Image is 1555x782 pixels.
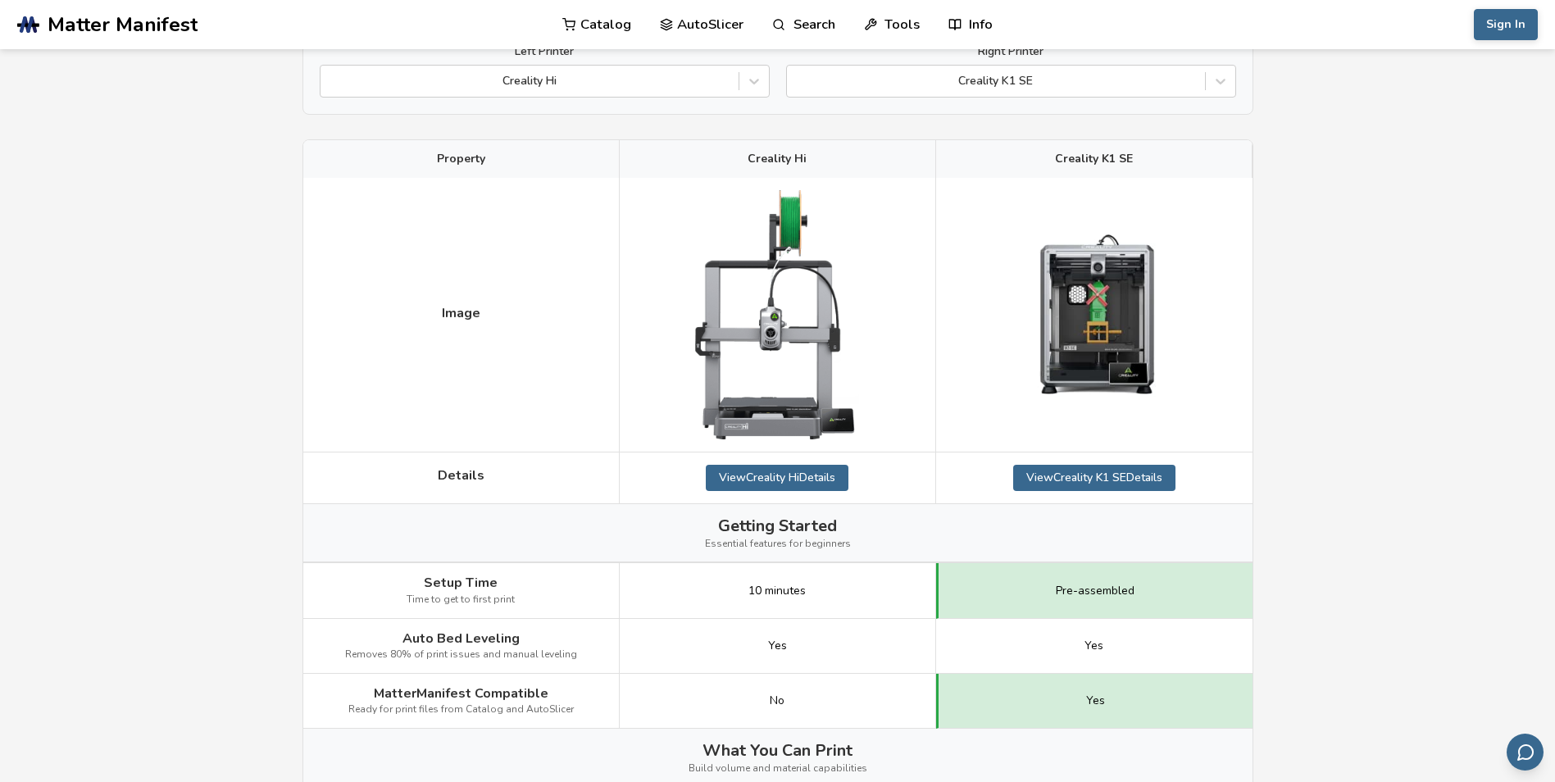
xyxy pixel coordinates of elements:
[748,152,807,166] span: Creality Hi
[329,75,332,88] input: Creality Hi
[345,649,577,661] span: Removes 80% of print issues and manual leveling
[1055,152,1133,166] span: Creality K1 SE
[1084,639,1103,652] span: Yes
[718,516,837,535] span: Getting Started
[1013,465,1175,491] a: ViewCreality K1 SEDetails
[770,694,784,707] span: No
[348,704,574,716] span: Ready for print files from Catalog and AutoSlicer
[1086,694,1105,707] span: Yes
[705,539,851,550] span: Essential features for beginners
[695,190,859,439] img: Creality Hi
[1012,233,1176,397] img: Creality K1 SE
[320,45,770,58] label: Left Printer
[1507,734,1544,771] button: Send feedback via email
[1056,584,1134,598] span: Pre-assembled
[795,75,798,88] input: Creality K1 SE
[438,468,484,483] span: Details
[442,306,480,321] span: Image
[748,584,806,598] span: 10 minutes
[689,763,867,775] span: Build volume and material capabilities
[407,594,515,606] span: Time to get to first print
[702,741,853,760] span: What You Can Print
[786,45,1236,58] label: Right Printer
[374,686,548,701] span: MatterManifest Compatible
[424,575,498,590] span: Setup Time
[437,152,485,166] span: Property
[768,639,787,652] span: Yes
[402,631,520,646] span: Auto Bed Leveling
[706,465,848,491] a: ViewCreality HiDetails
[1474,9,1538,40] button: Sign In
[48,13,198,36] span: Matter Manifest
